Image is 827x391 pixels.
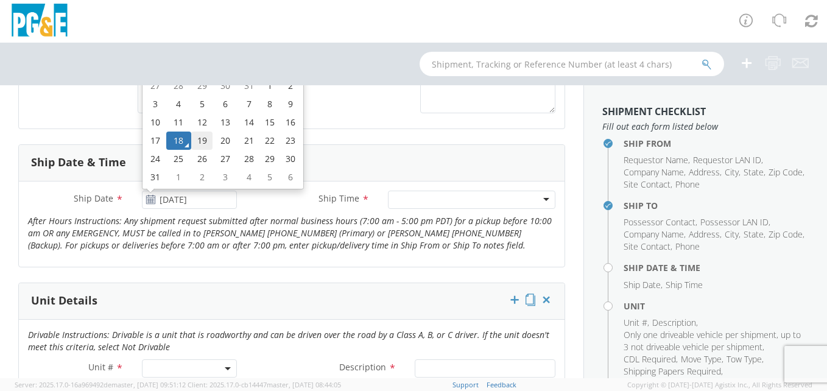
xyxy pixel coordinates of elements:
li: , [624,216,697,228]
span: Only one driveable vehicle per shipment, up to 3 not driveable vehicle per shipment [624,329,801,353]
td: 1 [259,77,280,95]
td: 7 [238,95,259,113]
h4: Unit [624,301,809,311]
td: 29 [191,77,213,95]
li: , [693,154,763,166]
span: Requestor LAN ID [693,154,761,166]
td: 30 [213,77,238,95]
span: Unit # [624,317,647,328]
td: 2 [280,77,301,95]
td: 27 [145,77,166,95]
i: Drivable Instructions: Drivable is a unit that is roadworthy and can be driven over the road by a... [28,329,549,353]
li: , [744,166,765,178]
span: Zip Code [769,228,803,240]
i: After Hours Instructions: Any shipment request submitted after normal business hours (7:00 am - 5... [28,215,552,251]
td: 28 [166,77,192,95]
span: Address [689,166,720,178]
td: 5 [191,95,213,113]
li: , [725,228,741,241]
span: Company Name [624,166,684,178]
li: , [624,329,806,353]
span: Address [689,228,720,240]
a: Feedback [487,380,516,389]
li: , [624,228,686,241]
span: master, [DATE] 09:51:12 [111,380,186,389]
span: Zip Code [769,166,803,178]
td: 20 [213,132,238,150]
span: Client: 2025.17.0-cb14447 [188,380,341,389]
span: Site Contact [624,178,670,190]
li: , [624,279,663,291]
td: 2 [191,168,213,186]
li: , [624,166,686,178]
span: Ship Time [666,279,703,291]
td: 25 [166,150,192,168]
td: 16 [280,113,301,132]
span: Company Name [624,228,684,240]
td: 19 [191,132,213,150]
li: , [769,166,804,178]
td: 21 [238,132,259,150]
span: Unit # [88,361,113,373]
li: , [689,166,722,178]
li: , [727,353,764,365]
td: 3 [145,95,166,113]
strong: Shipment Checklist [602,105,706,118]
li: , [624,365,723,378]
li: , [744,228,765,241]
span: Possessor Contact [624,216,695,228]
span: Description [339,361,386,373]
td: 22 [259,132,280,150]
td: 29 [259,150,280,168]
span: Ship Time [318,192,359,204]
li: , [624,178,672,191]
h3: Ship Date & Time [31,157,126,169]
span: Description [652,317,696,328]
span: Server: 2025.17.0-16a969492de [15,380,186,389]
span: Shipping Papers Required [624,365,721,377]
li: , [700,216,770,228]
td: 11 [166,113,192,132]
span: Tow Type [727,353,762,365]
input: Shipment, Tracking or Reference Number (at least 4 chars) [420,52,724,76]
td: 23 [280,132,301,150]
td: 27 [213,150,238,168]
td: 24 [145,150,166,168]
td: 14 [238,113,259,132]
li: , [769,228,804,241]
span: master, [DATE] 08:44:05 [267,380,341,389]
li: , [725,166,741,178]
td: 15 [259,113,280,132]
td: 17 [145,132,166,150]
h4: Ship From [624,139,809,148]
span: CDL Required [624,353,676,365]
h3: Unit Details [31,295,97,307]
a: Support [452,380,479,389]
li: , [652,317,698,329]
li: , [624,241,672,253]
td: 8 [259,95,280,113]
span: State [744,166,764,178]
span: Requestor Name [624,154,688,166]
td: 30 [280,150,301,168]
td: 4 [238,168,259,186]
td: 31 [145,168,166,186]
td: 12 [191,113,213,132]
span: State [744,228,764,240]
td: 9 [280,95,301,113]
td: 5 [259,168,280,186]
td: 6 [213,95,238,113]
td: 13 [213,113,238,132]
span: Move Type [681,353,722,365]
span: Fill out each form listed below [602,121,809,133]
td: 28 [238,150,259,168]
li: , [624,317,649,329]
span: Ship Date [624,279,661,291]
span: Copyright © [DATE]-[DATE] Agistix Inc., All Rights Reserved [627,380,812,390]
span: Phone [675,178,700,190]
td: 10 [145,113,166,132]
h4: Ship Date & Time [624,263,809,272]
span: City [725,166,739,178]
td: 3 [213,168,238,186]
span: City [725,228,739,240]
